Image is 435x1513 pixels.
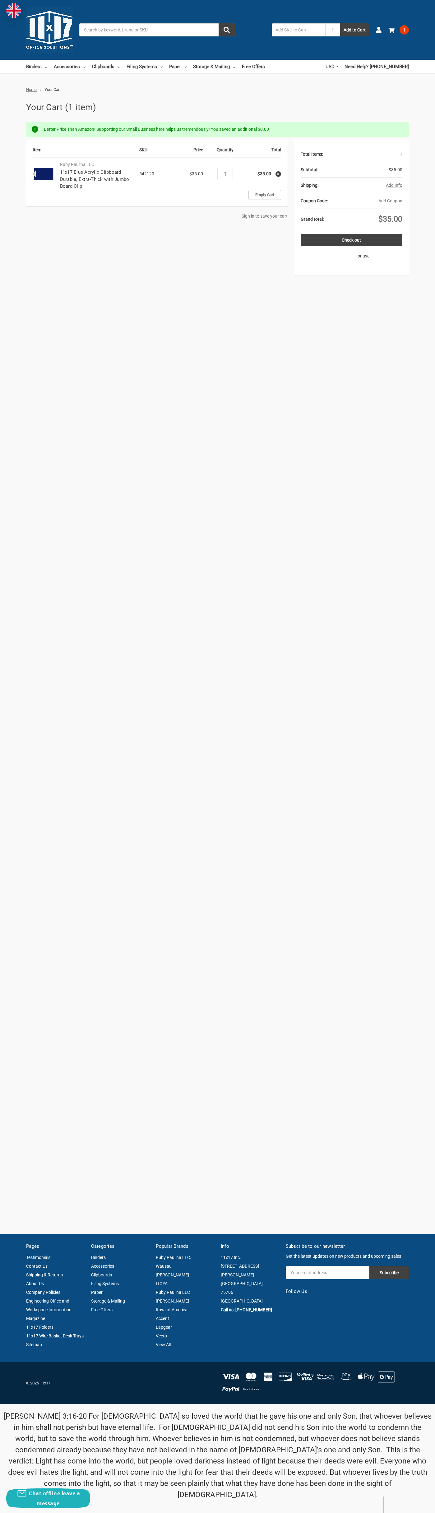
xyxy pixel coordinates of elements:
[6,1488,90,1508] button: Chat offline leave a message
[91,1264,114,1269] a: Accessories
[301,217,324,222] strong: Grand total:
[221,1307,272,1312] a: Call us: [PHONE_NUMBER]
[169,147,206,158] th: Price
[400,25,409,35] span: 1
[139,147,169,158] th: SKU
[384,1496,435,1513] iframe: Google Customer Reviews
[193,60,235,73] a: Storage & Mailing
[286,1288,409,1295] h5: Follow Us
[301,152,323,157] strong: Total Items:
[26,1342,42,1347] a: Sitemap
[156,1342,171,1347] a: View All
[91,1272,112,1277] a: Clipboards
[92,60,120,73] a: Clipboards
[26,1243,85,1250] h5: Pages
[26,1281,44,1286] a: About Us
[26,1264,48,1269] a: Contact Us
[272,23,325,36] input: Add SKU to Cart
[286,1253,409,1260] p: Get the latest updates on new products and upcoming sales
[91,1299,125,1303] a: Storage & Mailing
[206,147,244,158] th: Quantity
[221,1253,279,1305] address: 11x17 Inc. [STREET_ADDRESS][PERSON_NAME] [GEOGRAPHIC_DATA] 75766 [GEOGRAPHIC_DATA]
[242,60,265,73] a: Free Offers
[29,1490,80,1507] span: Chat offline leave a message
[156,1272,189,1277] a: [PERSON_NAME]
[91,1307,113,1312] a: Free Offers
[91,1243,150,1250] h5: Categories
[301,234,402,246] a: Check out
[79,23,235,36] input: Search by keyword, brand or SKU
[325,253,402,259] p: -- or use --
[345,60,409,73] a: Need Help? [PHONE_NUMBER]
[326,60,338,73] a: USD
[369,1266,409,1279] input: Subscribe
[389,167,402,172] span: $35.00
[26,7,73,53] img: 11x17.com
[26,101,409,114] h1: Your Cart (1 item)
[257,171,271,176] strong: $35.00
[91,1255,106,1260] a: Binders
[156,1243,214,1250] h5: Popular Brands
[44,87,61,92] span: Your Cart
[33,163,53,184] img: 11x17 Clipboard Acrylic Panel Featuring a Jumbo Board Clip Blue
[26,87,37,92] a: Home
[388,22,409,38] a: 1
[242,214,288,219] a: Sign in to save your cart
[286,1243,409,1250] h5: Subscribe to our newsletter
[156,1333,167,1338] a: Vecto
[156,1307,187,1312] a: Itoya of America
[156,1290,190,1295] a: Ruby Paulina LLC
[244,147,281,158] th: Total
[26,1255,50,1260] a: Testimonials
[54,60,86,73] a: Accessories
[386,182,402,189] button: Add Info
[169,60,187,73] a: Paper
[6,3,21,18] img: duty and tax information for United Kingdom
[44,127,269,132] span: Better Price Than Amazon! Supporting our Small Business here helps us tremendously! You saved an ...
[340,23,369,36] button: Add to Cart
[139,171,154,176] span: 542120
[301,183,318,188] strong: Shipping:
[156,1281,168,1286] a: ITOYA
[33,147,139,158] th: Item
[60,169,129,189] a: 11x17 Blue Acrylic Clipboard – Durable, Extra-Thick with Jumbo Board Clip
[26,60,47,73] a: Binders
[378,214,402,224] span: $35.00
[378,198,402,204] button: Add Coupon
[91,1281,119,1286] a: Filing Systems
[91,1290,103,1295] a: Paper
[26,1272,63,1277] a: Shipping & Returns
[248,190,281,200] a: Empty Cart
[26,1290,60,1295] a: Company Policies
[26,1380,214,1386] p: © 2025 11x17
[189,171,203,176] span: $35.00
[26,1325,53,1330] a: 11x17 Folders
[156,1255,191,1260] a: Ruby Paulina LLC.
[156,1264,172,1269] a: Wausau
[156,1325,172,1330] a: Lapgear
[26,1299,72,1321] a: Engineering Office and Workspace Information Magazine
[3,1411,432,1500] p: [PERSON_NAME] 3:16-20 For [DEMOGRAPHIC_DATA] so loved the world that he gave his one and only Son...
[323,147,402,162] div: 1
[26,1333,84,1338] a: 11x17 Wire Basket Desk Trays
[286,1266,369,1279] input: Your email address
[301,198,328,203] strong: Coupon Code:
[127,60,163,73] a: Filing Systems
[156,1299,189,1303] a: [PERSON_NAME]
[156,1316,169,1321] a: Accent
[60,161,133,168] p: Ruby Paulina LLC.
[301,167,318,172] strong: Subtotal:
[221,1243,279,1250] h5: Info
